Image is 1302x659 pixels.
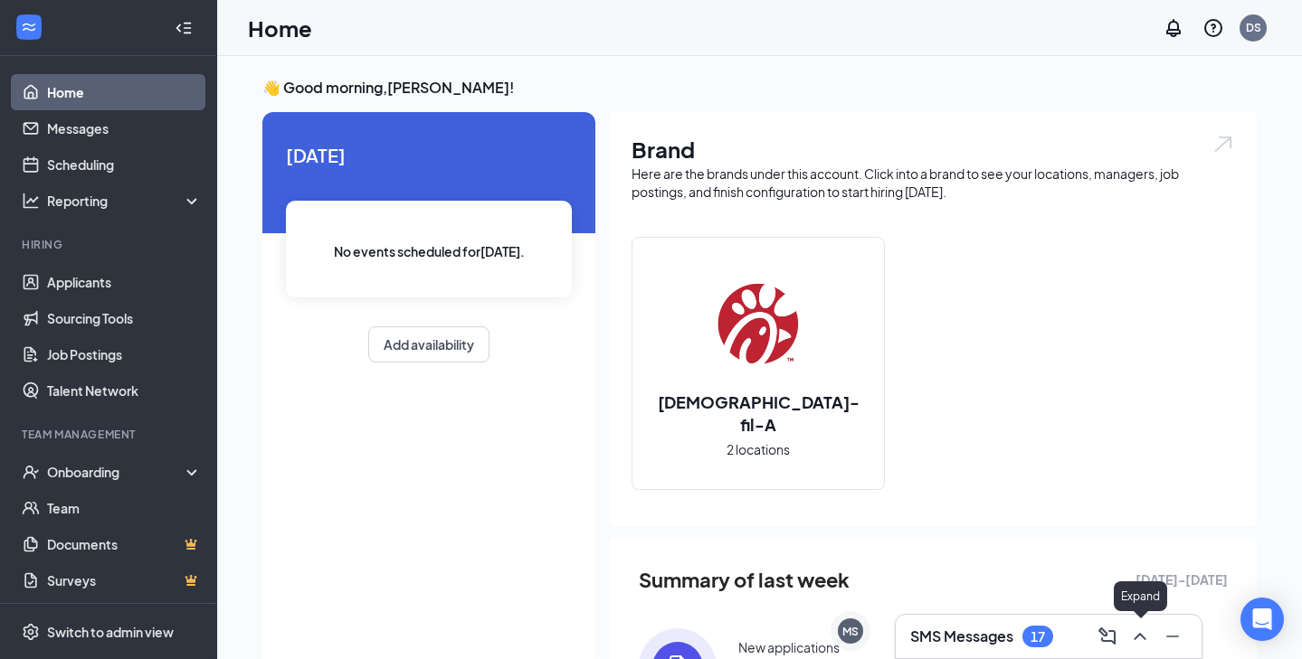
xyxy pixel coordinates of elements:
svg: Settings [22,623,40,641]
a: DocumentsCrown [47,526,202,562]
div: New applications [738,638,840,656]
img: open.6027fd2a22e1237b5b06.svg [1212,134,1235,155]
div: Team Management [22,427,198,442]
h3: 👋 Good morning, [PERSON_NAME] ! [262,78,1257,98]
div: Switch to admin view [47,623,174,641]
span: [DATE] [286,141,572,169]
button: Add availability [368,326,489,362]
a: Talent Network [47,372,202,409]
svg: UserCheck [22,463,40,481]
div: Open Intercom Messenger [1240,598,1284,641]
svg: Notifications [1163,17,1184,39]
svg: ChevronUp [1129,626,1151,647]
svg: ComposeMessage [1097,626,1118,647]
a: Scheduling [47,146,202,183]
h1: Brand [632,134,1235,165]
span: Summary of last week [639,564,850,596]
svg: Collapse [175,19,193,37]
h3: SMS Messages [910,626,1013,646]
a: Job Postings [47,336,202,372]
h1: Home [248,13,312,43]
span: 2 locations [727,439,790,459]
svg: WorkstreamLogo [20,18,38,36]
button: Minimize [1158,622,1187,651]
span: No events scheduled for [DATE] . [334,241,525,261]
a: Team [47,490,202,526]
svg: QuestionInfo [1202,17,1224,39]
div: Hiring [22,237,198,252]
button: ComposeMessage [1093,622,1122,651]
button: ChevronUp [1126,622,1155,651]
div: MS [842,624,859,639]
div: DS [1246,20,1261,35]
a: Messages [47,110,202,146]
h2: [DEMOGRAPHIC_DATA]-fil-A [632,391,884,436]
div: Here are the brands under this account. Click into a brand to see your locations, managers, job p... [632,165,1235,201]
div: 17 [1031,629,1045,645]
a: SurveysCrown [47,562,202,598]
a: Applicants [47,264,202,300]
svg: Minimize [1162,626,1183,647]
a: Home [47,74,202,110]
div: Expand [1114,581,1167,611]
div: Onboarding [47,463,186,481]
img: Chick-fil-A [700,268,816,383]
span: [DATE] - [DATE] [1136,570,1228,589]
svg: Analysis [22,192,40,210]
a: Sourcing Tools [47,300,202,336]
div: Reporting [47,192,203,210]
